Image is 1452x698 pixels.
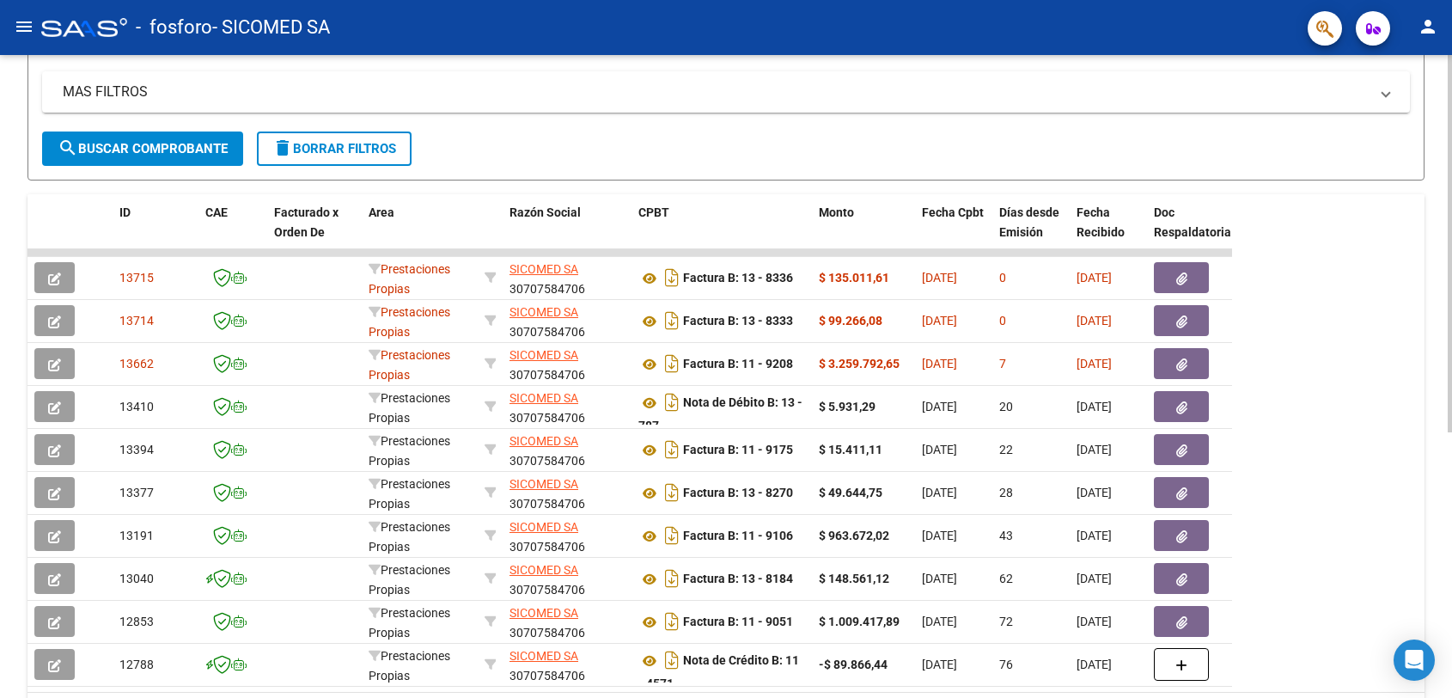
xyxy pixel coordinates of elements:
[683,615,793,629] strong: Factura B: 11 - 9051
[638,654,799,691] strong: Nota de Crédito B: 11 - 4571
[369,520,450,554] span: Prestaciones Propias
[58,141,228,156] span: Buscar Comprobante
[272,138,293,158] mat-icon: delete
[683,572,793,586] strong: Factura B: 13 - 8184
[119,486,154,499] span: 13377
[922,572,957,585] span: [DATE]
[369,477,450,511] span: Prestaciones Propias
[509,517,625,554] div: 30707584706
[509,563,578,577] span: SICOMED SA
[999,314,1006,328] span: 0
[683,315,793,328] strong: Factura B: 13 - 8333
[42,132,243,166] button: Buscar Comprobante
[509,260,625,296] div: 30707584706
[683,358,793,371] strong: Factura B: 11 - 9208
[1154,205,1231,239] span: Doc Respaldatoria
[922,486,957,499] span: [DATE]
[999,443,1013,456] span: 22
[1077,205,1125,239] span: Fecha Recibido
[509,391,578,405] span: SICOMED SA
[819,572,889,585] strong: $ 148.561,12
[58,138,78,158] mat-icon: search
[819,314,882,328] strong: $ 99.266,08
[819,486,882,499] strong: $ 49.644,75
[683,530,793,543] strong: Factura B: 11 - 9106
[205,205,228,219] span: CAE
[509,649,578,663] span: SICOMED SA
[661,522,683,549] i: Descargar documento
[509,305,578,319] span: SICOMED SA
[369,649,450,683] span: Prestaciones Propias
[113,194,198,270] datatable-header-cell: ID
[369,348,450,382] span: Prestaciones Propias
[1077,400,1112,413] span: [DATE]
[661,350,683,377] i: Descargar documento
[369,606,450,640] span: Prestaciones Propias
[999,658,1013,671] span: 76
[509,346,625,382] div: 30707584706
[1418,16,1438,37] mat-icon: person
[1077,271,1112,285] span: [DATE]
[683,444,793,457] strong: Factura B: 11 - 9175
[661,479,683,506] i: Descargar documento
[819,615,900,628] strong: $ 1.009.417,89
[1077,615,1112,628] span: [DATE]
[661,307,683,334] i: Descargar documento
[812,194,915,270] datatable-header-cell: Monto
[1077,314,1112,328] span: [DATE]
[198,194,267,270] datatable-header-cell: CAE
[661,565,683,592] i: Descargar documento
[1147,194,1250,270] datatable-header-cell: Doc Respaldatoria
[362,194,478,270] datatable-header-cell: Area
[638,396,802,433] strong: Nota de Débito B: 13 - 787
[369,262,450,296] span: Prestaciones Propias
[509,477,578,491] span: SICOMED SA
[369,305,450,339] span: Prestaciones Propias
[119,615,154,628] span: 12853
[999,572,1013,585] span: 62
[119,205,131,219] span: ID
[819,271,889,285] strong: $ 135.011,61
[922,658,957,671] span: [DATE]
[63,83,1369,101] mat-panel-title: MAS FILTROS
[661,608,683,635] i: Descargar documento
[272,141,396,156] span: Borrar Filtros
[509,475,625,511] div: 30707584706
[503,194,631,270] datatable-header-cell: Razón Social
[661,646,683,674] i: Descargar documento
[819,443,882,456] strong: $ 15.411,11
[509,646,625,683] div: 30707584706
[212,9,330,46] span: - SICOMED SA
[999,205,1059,239] span: Días desde Emisión
[992,194,1070,270] datatable-header-cell: Días desde Emisión
[819,400,875,413] strong: $ 5.931,29
[1070,194,1147,270] datatable-header-cell: Fecha Recibido
[369,563,450,597] span: Prestaciones Propias
[661,264,683,291] i: Descargar documento
[819,357,900,370] strong: $ 3.259.792,65
[119,271,154,285] span: 13715
[509,389,625,425] div: 30707584706
[1077,658,1112,671] span: [DATE]
[1077,486,1112,499] span: [DATE]
[922,271,957,285] span: [DATE]
[999,271,1006,285] span: 0
[119,400,154,413] span: 13410
[136,9,212,46] span: - fosforo
[999,486,1013,499] span: 28
[119,314,154,328] span: 13714
[1077,357,1112,370] span: [DATE]
[509,262,578,276] span: SICOMED SA
[369,391,450,425] span: Prestaciones Propias
[922,205,984,219] span: Fecha Cpbt
[119,357,154,370] span: 13662
[509,432,625,468] div: 30707584706
[922,314,957,328] span: [DATE]
[922,615,957,628] span: [DATE]
[1394,640,1435,681] div: Open Intercom Messenger
[369,205,394,219] span: Area
[819,205,854,219] span: Monto
[999,357,1006,370] span: 7
[999,529,1013,542] span: 43
[509,434,578,448] span: SICOMED SA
